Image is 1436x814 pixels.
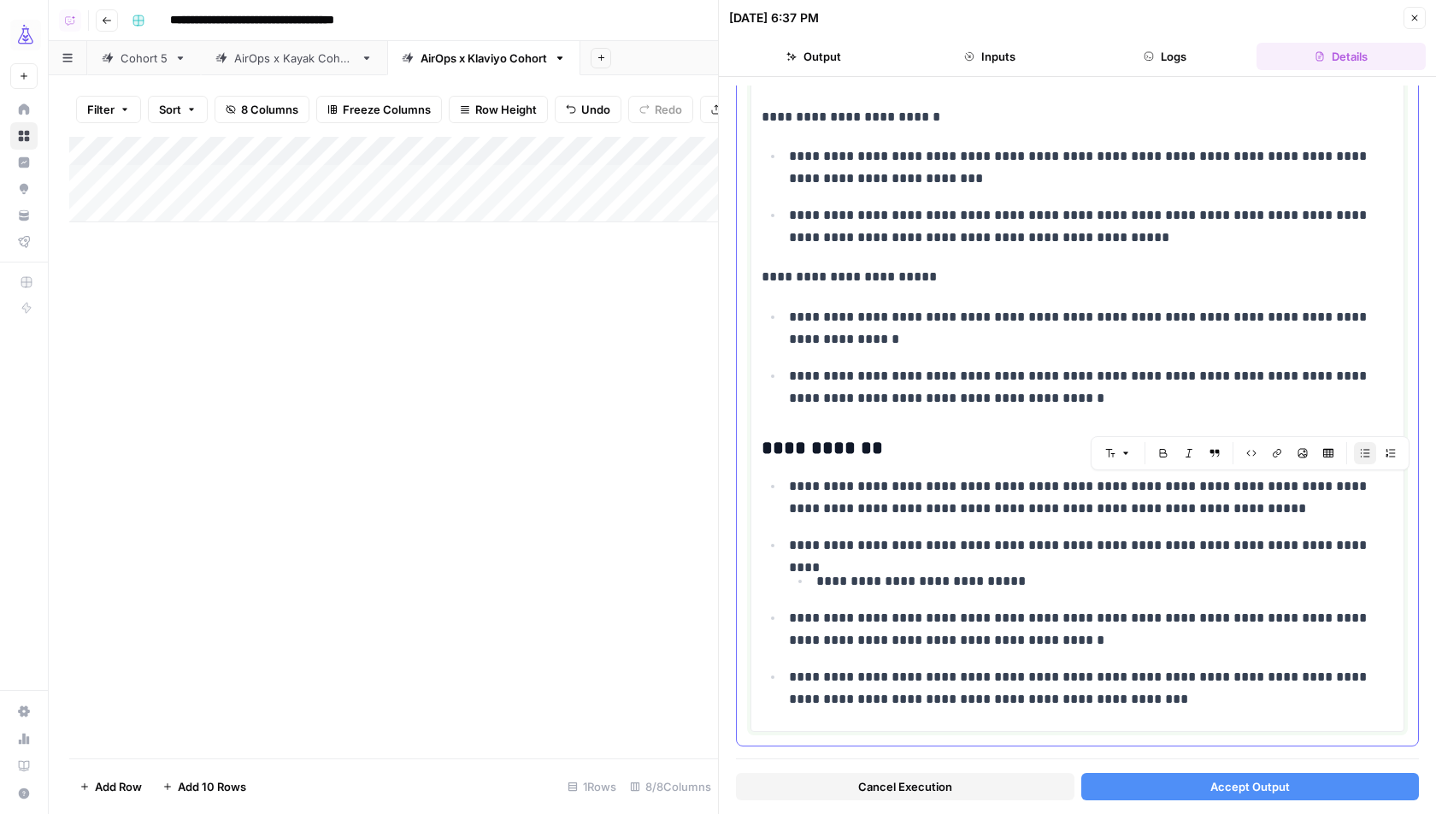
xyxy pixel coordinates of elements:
[159,101,181,118] span: Sort
[121,50,168,67] div: Cohort 5
[178,778,246,795] span: Add 10 Rows
[201,41,387,75] a: AirOps x Kayak Cohort
[10,20,41,50] img: AirOps Growth Logo
[387,41,580,75] a: AirOps x Klaviyo Cohort
[729,43,898,70] button: Output
[10,149,38,176] a: Insights
[421,50,547,67] div: AirOps x Klaviyo Cohort
[623,773,718,800] div: 8/8 Columns
[10,14,38,56] button: Workspace: AirOps Growth
[152,773,256,800] button: Add 10 Rows
[555,96,621,123] button: Undo
[475,101,537,118] span: Row Height
[10,725,38,752] a: Usage
[729,9,819,27] div: [DATE] 6:37 PM
[215,96,309,123] button: 8 Columns
[69,773,152,800] button: Add Row
[343,101,431,118] span: Freeze Columns
[737,754,1418,782] button: Executions Details
[148,96,208,123] button: Sort
[628,96,693,123] button: Redo
[655,101,682,118] span: Redo
[561,773,623,800] div: 1 Rows
[87,41,201,75] a: Cohort 5
[905,43,1074,70] button: Inputs
[234,50,354,67] div: AirOps x Kayak Cohort
[316,96,442,123] button: Freeze Columns
[10,175,38,203] a: Opportunities
[736,773,1074,800] button: Cancel Execution
[10,752,38,780] a: Learning Hub
[10,780,38,807] button: Help + Support
[858,778,952,795] span: Cancel Execution
[449,96,548,123] button: Row Height
[10,698,38,725] a: Settings
[76,96,141,123] button: Filter
[95,778,142,795] span: Add Row
[1256,43,1426,70] button: Details
[1081,43,1251,70] button: Logs
[10,96,38,123] a: Home
[10,122,38,150] a: Browse
[581,101,610,118] span: Undo
[1210,778,1290,795] span: Accept Output
[10,202,38,229] a: Your Data
[241,101,298,118] span: 8 Columns
[1081,773,1420,800] button: Accept Output
[87,101,115,118] span: Filter
[10,228,38,256] a: Flightpath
